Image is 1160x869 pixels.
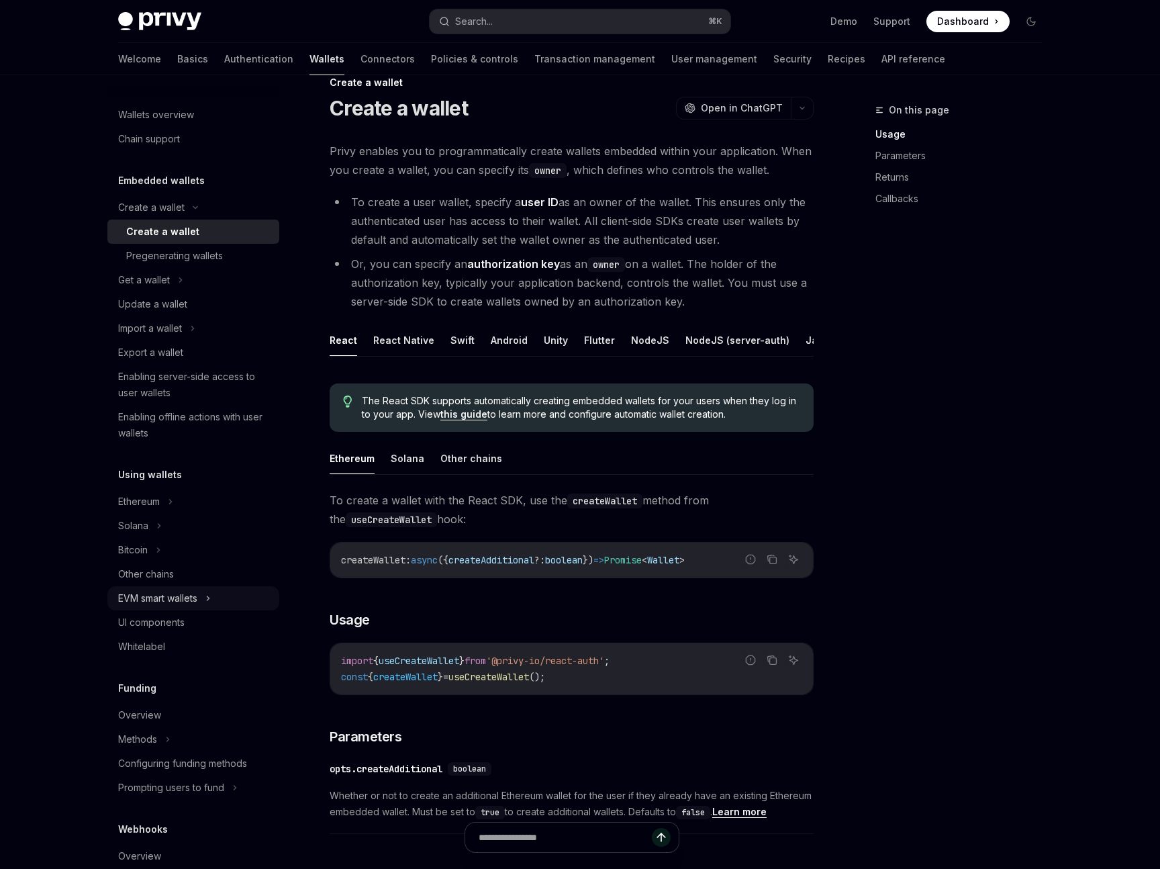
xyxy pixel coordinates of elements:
[118,518,148,534] div: Solana
[362,394,800,421] span: The React SDK supports automatically creating embedded wallets for your users when they log in to...
[118,639,165,655] div: Whitelabel
[343,396,352,408] svg: Tip
[465,655,486,667] span: from
[118,199,185,216] div: Create a wallet
[107,292,279,316] a: Update a wallet
[118,494,160,510] div: Ethereum
[330,193,814,249] li: To create a user wallet, specify a as an owner of the wallet. This ensures only the authenticated...
[330,255,814,311] li: Or, you can specify an as an on a wallet. The holder of the authorization key, typically your app...
[330,610,370,629] span: Usage
[126,248,223,264] div: Pregenerating wallets
[373,324,434,356] button: React Native
[593,554,604,566] span: =>
[346,512,437,527] code: useCreateWallet
[118,131,180,147] div: Chain support
[448,554,534,566] span: createAdditional
[107,635,279,659] a: Whitelabel
[889,102,949,118] span: On this page
[926,11,1010,32] a: Dashboard
[873,15,910,28] a: Support
[118,272,170,288] div: Get a wallet
[330,324,357,356] button: React
[107,751,279,776] a: Configuring funding methods
[118,566,174,582] div: Other chains
[545,554,583,566] span: boolean
[453,764,486,774] span: boolean
[118,173,205,189] h5: Embedded wallets
[438,671,443,683] span: }
[642,554,647,566] span: <
[676,97,791,120] button: Open in ChatGPT
[107,844,279,868] a: Overview
[440,443,502,474] button: Other chains
[440,408,487,420] a: this guide
[679,554,685,566] span: >
[118,756,247,772] div: Configuring funding methods
[486,655,604,667] span: '@privy-io/react-auth'
[712,806,767,818] a: Learn more
[708,16,722,27] span: ⌘ K
[379,655,459,667] span: useCreateWallet
[742,651,759,669] button: Report incorrect code
[567,494,642,508] code: createWallet
[529,671,545,683] span: ();
[118,707,161,723] div: Overview
[534,43,655,75] a: Transaction management
[107,365,279,405] a: Enabling server-side access to user wallets
[118,296,187,312] div: Update a wallet
[875,145,1053,167] a: Parameters
[309,43,344,75] a: Wallets
[330,76,814,89] div: Create a wallet
[118,107,194,123] div: Wallets overview
[875,188,1053,210] a: Callbacks
[534,554,545,566] span: ?:
[773,43,812,75] a: Security
[875,167,1053,188] a: Returns
[521,195,559,209] strong: user ID
[937,15,989,28] span: Dashboard
[685,324,789,356] button: NodeJS (server-auth)
[330,762,442,776] div: opts.createAdditional
[118,409,271,441] div: Enabling offline actions with user wallets
[430,9,730,34] button: Search...⌘K
[118,731,157,747] div: Methods
[330,788,814,820] span: Whether or not to create an additional Ethereum wallet for the user if they already have an exist...
[544,324,568,356] button: Unity
[107,562,279,586] a: Other chains
[330,727,401,746] span: Parameters
[118,542,148,558] div: Bitcoin
[828,43,865,75] a: Recipes
[785,551,802,568] button: Ask AI
[475,806,505,819] code: true
[118,780,224,796] div: Prompting users to fund
[118,680,156,696] h5: Funding
[587,257,625,272] code: owner
[360,43,415,75] a: Connectors
[806,324,829,356] button: Java
[118,614,185,631] div: UI components
[107,220,279,244] a: Create a wallet
[373,655,379,667] span: {
[330,142,814,179] span: Privy enables you to programmatically create wallets embedded within your application. When you c...
[330,491,814,529] span: To create a wallet with the React SDK, use the method from the hook:
[107,127,279,151] a: Chain support
[405,554,411,566] span: :
[118,467,182,483] h5: Using wallets
[584,324,615,356] button: Flutter
[647,554,679,566] span: Wallet
[118,848,161,864] div: Overview
[118,369,271,401] div: Enabling server-side access to user wallets
[373,671,438,683] span: createWallet
[652,828,671,847] button: Send message
[763,551,781,568] button: Copy the contents from the code block
[118,821,168,837] h5: Webhooks
[341,554,405,566] span: createWallet
[583,554,593,566] span: })
[118,590,197,606] div: EVM smart wallets
[126,224,199,240] div: Create a wallet
[118,320,182,336] div: Import a wallet
[330,443,375,474] button: Ethereum
[118,43,161,75] a: Welcome
[330,96,468,120] h1: Create a wallet
[785,651,802,669] button: Ask AI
